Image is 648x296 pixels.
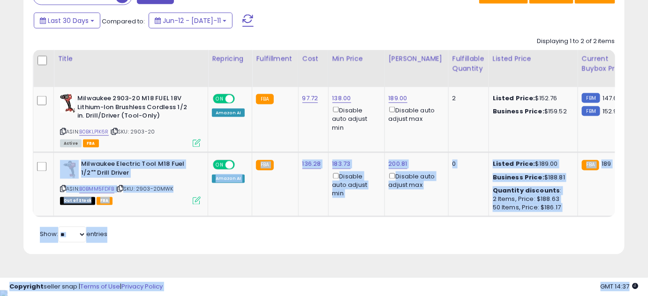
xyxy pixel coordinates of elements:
span: OFF [234,161,249,169]
small: FBM [582,106,600,116]
div: 2 Items, Price: $188.63 [493,195,571,204]
div: $189.00 [493,160,571,169]
span: ON [214,161,226,169]
span: FBA [83,140,99,148]
span: ON [214,95,226,103]
span: | SKU: 2903-20MWK [116,185,173,193]
div: $152.76 [493,94,571,103]
b: Milwaukee Electric Tool M18 Fuel 1/2"" Drill Driver [81,160,195,180]
div: Disable auto adjust max [389,171,441,190]
span: Jun-12 - [DATE]-11 [163,16,221,25]
div: Amazon AI [212,175,245,183]
button: Jun-12 - [DATE]-11 [149,13,233,29]
div: $188.81 [493,174,571,182]
b: Listed Price: [493,94,535,103]
div: Disable auto adjust max [389,105,441,123]
span: Compared to: [102,17,145,26]
div: Fulfillable Quantity [452,54,485,74]
strong: Copyright [9,282,44,291]
small: FBA [256,94,273,104]
span: Show: entries [40,230,107,239]
b: Quantity discounts [493,186,560,195]
b: Business Price: [493,173,544,182]
div: 2 [452,94,482,103]
div: Amazon AI [212,109,245,117]
div: $159.52 [493,107,571,116]
div: 0 [452,160,482,169]
div: seller snap | | [9,282,163,291]
div: Displaying 1 to 2 of 2 items [537,37,615,46]
img: 413lXhdPufL._SL40_.jpg [60,94,75,113]
a: 138.00 [332,94,351,103]
a: B0BKLP1K6R [79,128,109,136]
span: 147.69 [603,94,621,103]
small: FBM [582,93,600,103]
a: 136.28 [302,160,321,169]
div: Disable auto adjust min [332,105,377,132]
div: Current Buybox Price [582,54,630,74]
a: Terms of Use [80,282,120,291]
span: 152.99 [603,107,621,116]
div: Min Price [332,54,381,64]
b: Business Price: [493,107,544,116]
a: Privacy Policy [121,282,163,291]
a: 183.73 [332,160,351,169]
div: Title [58,54,204,64]
div: Repricing [212,54,248,64]
div: : [493,187,571,195]
span: FBA [97,197,113,205]
a: 97.72 [302,94,318,103]
b: Listed Price: [493,160,535,169]
div: Cost [302,54,324,64]
span: Last 30 Days [48,16,89,25]
span: All listings that are currently out of stock and unavailable for purchase on Amazon [60,197,95,205]
div: ASIN: [60,94,201,146]
div: Listed Price [493,54,574,64]
div: Fulfillment [256,54,294,64]
a: 200.81 [389,160,407,169]
div: Disable auto adjust min [332,171,377,199]
span: 2025-08-11 14:37 GMT [601,282,639,291]
div: [PERSON_NAME] [389,54,445,64]
small: FBA [256,160,273,170]
span: | SKU: 2903-20 [110,128,155,135]
button: Last 30 Days [34,13,100,29]
span: All listings currently available for purchase on Amazon [60,140,82,148]
span: OFF [234,95,249,103]
div: 50 Items, Price: $186.17 [493,204,571,212]
a: 189.00 [389,94,407,103]
a: B0BMM5FDFB [79,185,114,193]
small: FBA [582,160,599,170]
span: 189 [602,160,611,169]
img: 31U++-wXbgL._SL40_.jpg [60,160,79,179]
div: ASIN: [60,160,201,204]
b: Milwaukee 2903-20 M18 FUEL 18V Lithium-Ion Brushless Cordless 1/2 in. Drill/Driver (Tool-Only) [77,94,191,123]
